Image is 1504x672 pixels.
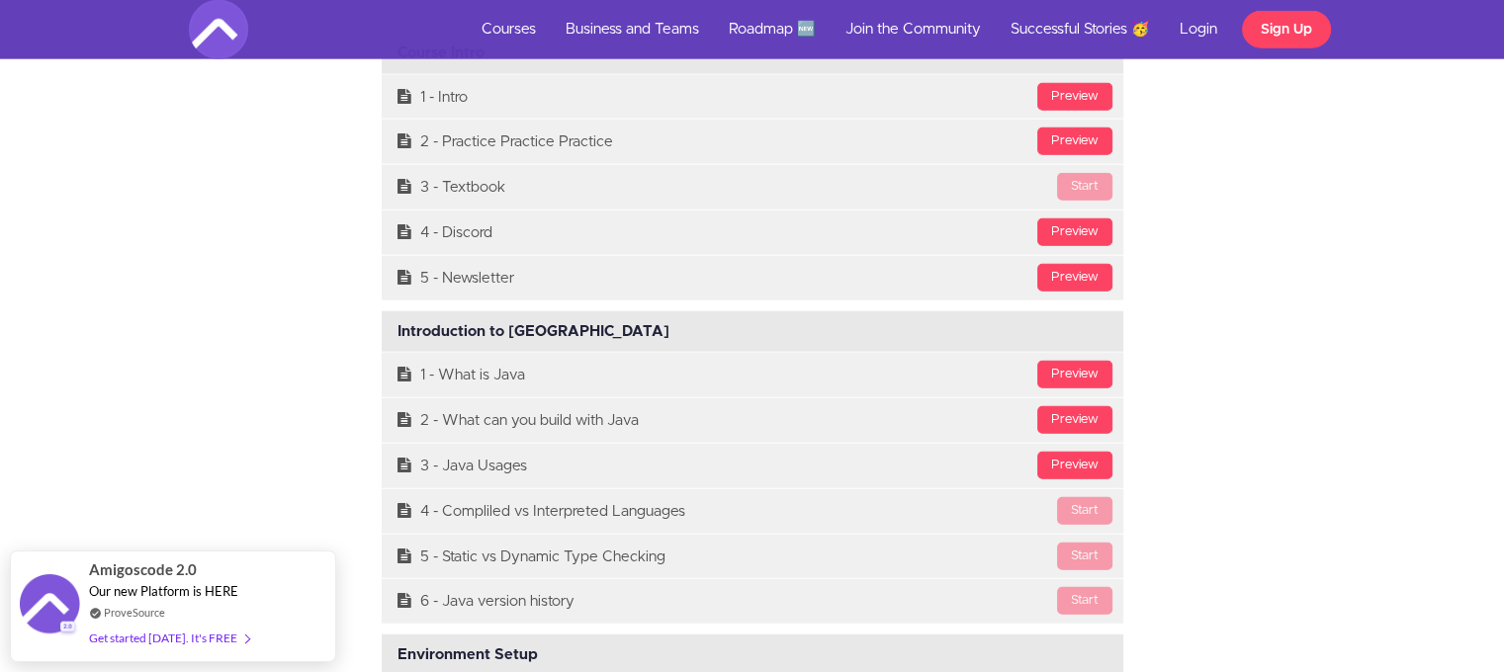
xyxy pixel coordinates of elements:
[1057,587,1112,615] div: Start
[20,574,79,638] img: provesource social proof notification image
[382,311,1123,353] div: Introduction to [GEOGRAPHIC_DATA]
[382,579,1123,624] a: Start6 - Java version history
[382,489,1123,534] a: Start4 - Compliled vs Interpreted Languages
[382,535,1123,579] a: Start5 - Static vs Dynamic Type Checking
[89,583,238,599] span: Our new Platform is HERE
[104,604,165,621] a: ProveSource
[89,627,249,649] div: Get started [DATE]. It's FREE
[382,210,1123,255] a: Preview4 - Discord
[1037,218,1112,246] div: Preview
[382,398,1123,443] a: Preview2 - What can you build with Java
[1057,543,1112,570] div: Start
[382,256,1123,300] a: Preview5 - Newsletter
[1037,83,1112,111] div: Preview
[1037,361,1112,388] div: Preview
[1037,264,1112,292] div: Preview
[382,353,1123,397] a: Preview1 - What is Java
[1037,452,1112,479] div: Preview
[382,165,1123,210] a: Start3 - Textbook
[1242,11,1331,48] a: Sign Up
[1057,173,1112,201] div: Start
[1037,127,1112,155] div: Preview
[1057,497,1112,525] div: Start
[382,75,1123,120] a: Preview1 - Intro
[382,444,1123,488] a: Preview3 - Java Usages
[89,558,197,581] span: Amigoscode 2.0
[1037,406,1112,434] div: Preview
[382,120,1123,164] a: Preview2 - Practice Practice Practice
